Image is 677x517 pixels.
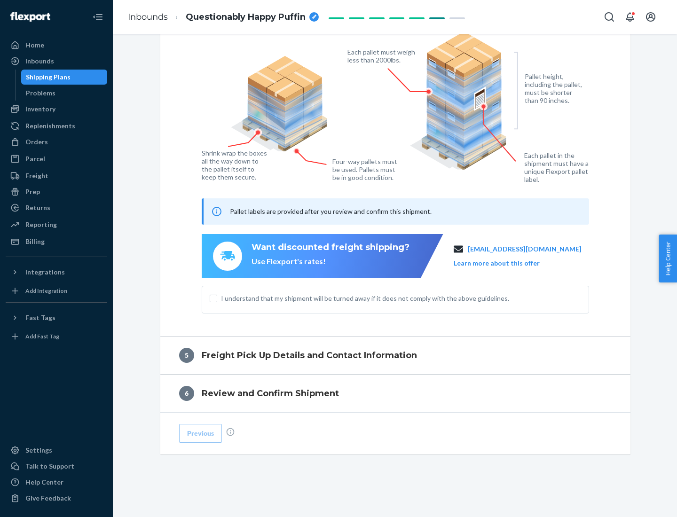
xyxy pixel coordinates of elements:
a: Billing [6,234,107,249]
div: Home [25,40,44,50]
a: Reporting [6,217,107,232]
div: Talk to Support [25,462,74,471]
figcaption: Four-way pallets must be used. Pallets must be in good condition. [332,157,398,181]
a: Parcel [6,151,107,166]
a: Inventory [6,102,107,117]
div: Fast Tags [25,313,55,322]
div: Problems [26,88,55,98]
ol: breadcrumbs [120,3,326,31]
div: Reporting [25,220,57,229]
figcaption: Each pallet in the shipment must have a unique Flexport pallet label. [524,151,595,183]
a: Add Fast Tag [6,329,107,344]
h4: Freight Pick Up Details and Contact Information [202,349,417,361]
a: Orders [6,134,107,149]
figcaption: Pallet height, including the pallet, must be shorter than 90 inches. [525,72,586,104]
a: Help Center [6,475,107,490]
div: Replenishments [25,121,75,131]
button: Learn more about this offer [454,258,540,268]
span: I understand that my shipment will be turned away if it does not comply with the above guidelines. [221,294,581,303]
button: Previous [179,424,222,443]
div: 5 [179,348,194,363]
button: 6Review and Confirm Shipment [160,375,630,412]
button: Open account menu [641,8,660,26]
a: Settings [6,443,107,458]
div: Parcel [25,154,45,164]
div: 6 [179,386,194,401]
span: Questionably Happy Puffin [186,11,306,23]
div: Use Flexport's rates! [252,256,409,267]
button: Open notifications [621,8,639,26]
a: Shipping Plans [21,70,108,85]
div: Inventory [25,104,55,114]
button: 5Freight Pick Up Details and Contact Information [160,337,630,374]
div: Add Integration [25,287,67,295]
div: Returns [25,203,50,212]
input: I understand that my shipment will be turned away if it does not comply with the above guidelines. [210,295,217,302]
a: Add Integration [6,283,107,298]
a: Problems [21,86,108,101]
a: Inbounds [128,12,168,22]
figcaption: Shrink wrap the boxes all the way down to the pallet itself to keep them secure. [202,149,269,181]
div: Add Fast Tag [25,332,59,340]
div: Settings [25,446,52,455]
div: Help Center [25,478,63,487]
button: Close Navigation [88,8,107,26]
a: Prep [6,184,107,199]
button: Open Search Box [600,8,619,26]
a: Talk to Support [6,459,107,474]
h4: Review and Confirm Shipment [202,387,339,399]
a: Inbounds [6,54,107,69]
a: Returns [6,200,107,215]
img: Flexport logo [10,12,50,22]
a: [EMAIL_ADDRESS][DOMAIN_NAME] [468,244,582,254]
div: Want discounted freight shipping? [252,242,409,254]
div: Billing [25,237,45,246]
button: Help Center [659,235,677,282]
div: Give Feedback [25,493,71,503]
button: Give Feedback [6,491,107,506]
div: Integrations [25,267,65,277]
a: Home [6,38,107,53]
span: Pallet labels are provided after you review and confirm this shipment. [230,207,432,215]
div: Prep [25,187,40,196]
a: Freight [6,168,107,183]
button: Integrations [6,265,107,280]
a: Replenishments [6,118,107,133]
figcaption: Each pallet must weigh less than 2000lbs. [347,48,417,64]
div: Freight [25,171,48,180]
div: Shipping Plans [26,72,71,82]
div: Inbounds [25,56,54,66]
div: Orders [25,137,48,147]
button: Fast Tags [6,310,107,325]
